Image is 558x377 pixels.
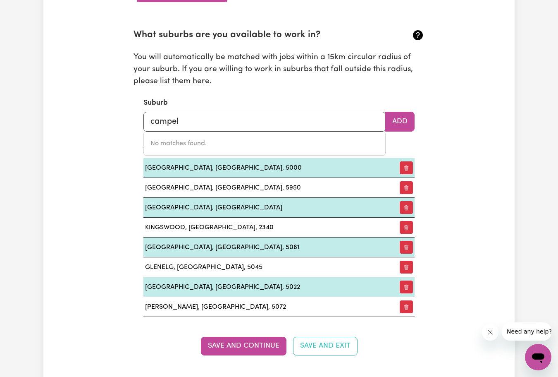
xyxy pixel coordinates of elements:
[143,98,168,108] label: Suburb
[143,132,386,156] div: menu-options
[400,300,413,313] button: Remove preferred suburb
[400,241,413,254] button: Remove preferred suburb
[143,277,389,297] td: [GEOGRAPHIC_DATA], [GEOGRAPHIC_DATA], 5022
[143,112,386,132] input: e.g. North Bondi, New South Wales
[201,337,286,355] button: Save and Continue
[143,158,389,178] td: [GEOGRAPHIC_DATA], [GEOGRAPHIC_DATA], 5000
[143,178,389,198] td: [GEOGRAPHIC_DATA], [GEOGRAPHIC_DATA], 5950
[385,112,415,132] button: Add to preferred suburbs
[525,344,551,370] iframe: Button to launch messaging window
[400,281,413,293] button: Remove preferred suburb
[400,201,413,214] button: Remove preferred suburb
[143,198,389,218] td: [GEOGRAPHIC_DATA], [GEOGRAPHIC_DATA]
[400,221,413,234] button: Remove preferred suburb
[400,161,413,174] button: Remove preferred suburb
[134,52,424,87] p: You will automatically be matched with jobs within a 15km circular radius of your suburb. If you ...
[143,238,389,257] td: [GEOGRAPHIC_DATA], [GEOGRAPHIC_DATA], 5061
[482,324,498,341] iframe: Close message
[502,322,551,341] iframe: Message from company
[5,6,50,12] span: Need any help?
[293,337,358,355] button: Save and Exit
[400,261,413,274] button: Remove preferred suburb
[143,297,389,317] td: [PERSON_NAME], [GEOGRAPHIC_DATA], 5072
[143,218,389,238] td: KINGSWOOD, [GEOGRAPHIC_DATA], 2340
[143,257,389,277] td: GLENELG, [GEOGRAPHIC_DATA], 5045
[400,181,413,194] button: Remove preferred suburb
[134,30,376,41] h2: What suburbs are you available to work in?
